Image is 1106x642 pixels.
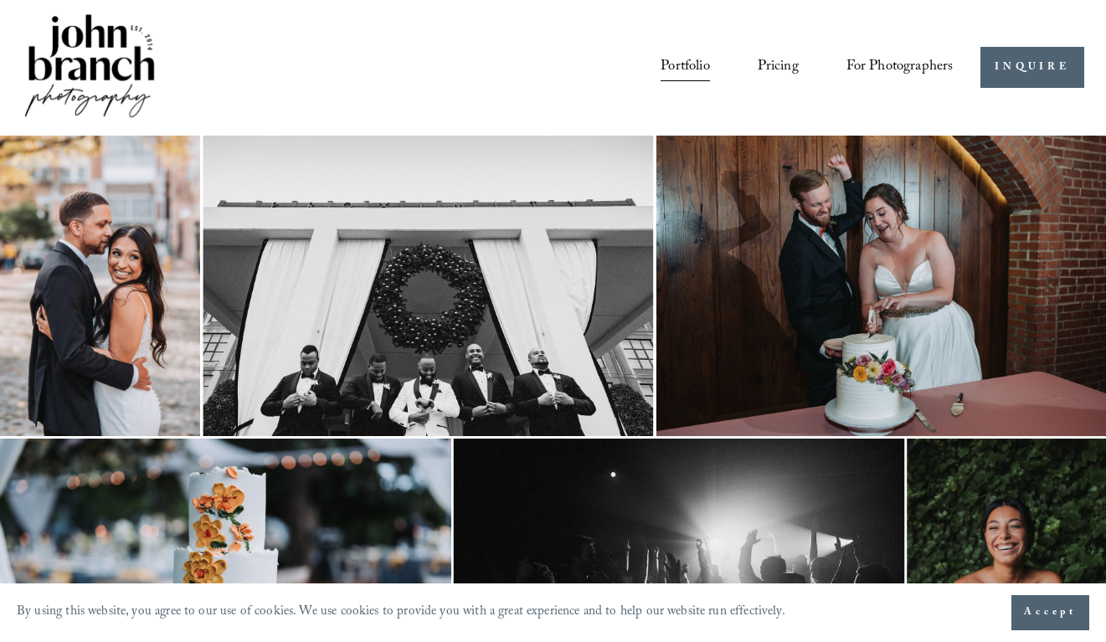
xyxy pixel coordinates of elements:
[22,11,157,124] img: John Branch IV Photography
[17,600,785,625] p: By using this website, you agree to our use of cookies. We use cookies to provide you with a grea...
[1024,604,1077,621] span: Accept
[1011,595,1089,630] button: Accept
[661,52,710,83] a: Portfolio
[980,47,1083,88] a: INQUIRE
[758,52,799,83] a: Pricing
[203,136,653,436] img: Group of men in tuxedos standing under a large wreath on a building's entrance.
[846,52,954,83] a: folder dropdown
[846,54,954,82] span: For Photographers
